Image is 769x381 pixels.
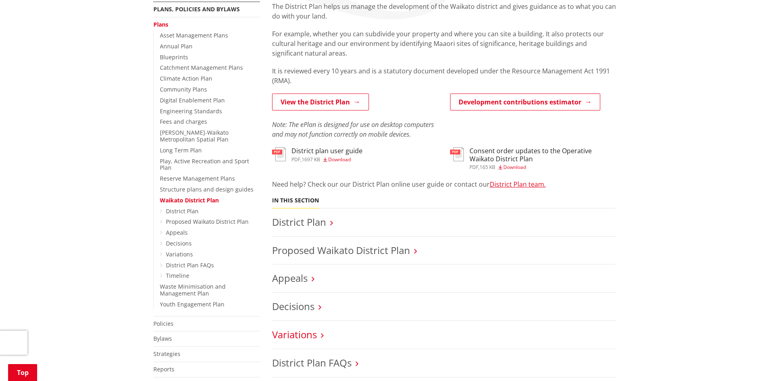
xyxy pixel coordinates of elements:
img: document-pdf.svg [272,147,286,161]
p: Need help? Check our our District Plan online user guide or contact our [272,179,616,189]
a: Decisions [272,300,314,313]
a: Climate Action Plan [160,75,212,82]
a: [PERSON_NAME]-Waikato Metropolitan Spatial Plan [160,129,228,143]
a: Waste Minimisation and Management Plan [160,283,226,297]
p: The District Plan helps us manage the development of the Waikato district and gives guidance as t... [272,2,616,21]
a: Blueprints [160,53,188,61]
iframe: Messenger Launcher [732,347,761,376]
span: Download [503,164,526,171]
a: Long Term Plan [160,146,202,154]
a: Fees and charges [160,118,207,125]
a: District Plan [272,215,326,229]
span: 1697 KB [302,156,320,163]
div: , [291,157,362,162]
a: Proposed Waikato District Plan [272,244,410,257]
a: Annual Plan [160,42,193,50]
a: Top [8,364,37,381]
a: Bylaws [153,335,172,342]
a: Play, Active Recreation and Sport Plan [160,157,249,172]
span: Download [328,156,351,163]
a: Youth Engagement Plan [160,300,224,308]
a: District Plan FAQs [272,356,352,369]
a: View the District Plan [272,94,369,110]
a: Proposed Waikato District Plan [166,218,249,225]
em: Note: The ePlan is designed for use on desktop computers and may not function correctly on mobile... [272,120,434,139]
a: District Plan FAQs [166,261,214,269]
a: Variations [272,328,317,341]
a: Timeline [166,272,189,279]
a: Appeals [166,229,188,236]
a: District Plan [166,207,199,215]
a: Variations [166,250,193,258]
a: Plans [153,21,168,28]
p: For example, whether you can subdivide your property and where you can site a building. It also p... [272,29,616,58]
a: District plan user guide pdf,1697 KB Download [272,147,362,162]
h3: District plan user guide [291,147,362,155]
a: Structure plans and design guides [160,185,254,193]
a: Asset Management Plans [160,31,228,39]
a: District Plan team. [490,180,546,189]
a: Reports [153,365,174,373]
a: Reserve Management Plans [160,175,235,182]
a: Consent order updates to the Operative Waikato District Plan pdf,165 KB Download [450,147,616,169]
a: Appeals [272,271,308,285]
a: Digital Enablement Plan [160,96,225,104]
a: Decisions [166,239,192,247]
h5: In this section [272,197,319,204]
a: Community Plans [160,85,207,93]
a: Policies [153,320,174,327]
img: document-pdf.svg [450,147,464,161]
a: Development contributions estimator [450,94,600,110]
a: Catchment Management Plans [160,64,243,71]
span: pdf [291,156,300,163]
p: It is reviewed every 10 years and is a statutory document developed under the Resource Management... [272,66,616,85]
a: Strategies [153,350,180,358]
div: , [469,165,616,170]
span: pdf [469,164,478,171]
a: Plans, policies and bylaws [153,5,240,13]
a: Waikato District Plan [160,196,219,204]
h3: Consent order updates to the Operative Waikato District Plan [469,147,616,162]
a: Engineering Standards [160,107,222,115]
span: 165 KB [480,164,495,171]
